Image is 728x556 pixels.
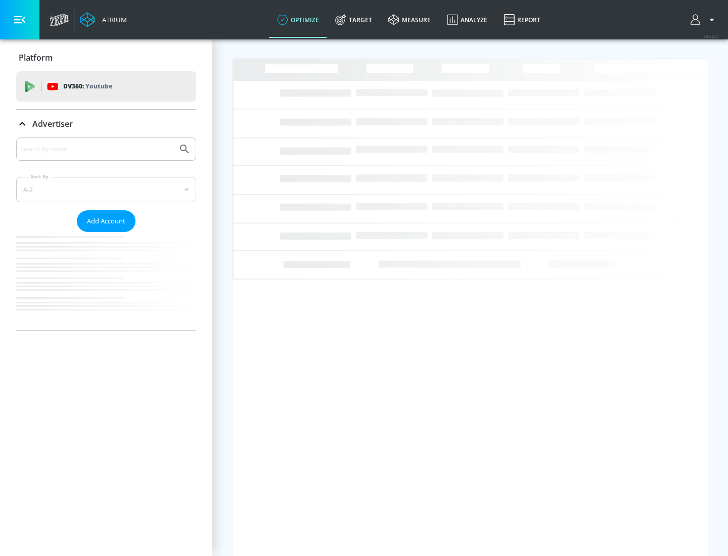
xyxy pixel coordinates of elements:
a: measure [380,2,439,38]
a: Analyze [439,2,495,38]
p: DV360: [63,81,112,92]
button: Add Account [77,210,135,232]
p: Advertiser [32,118,73,129]
span: Add Account [87,215,125,227]
div: Advertiser [16,110,196,138]
a: Report [495,2,549,38]
nav: list of Advertiser [16,232,196,330]
a: Target [327,2,380,38]
p: Youtube [85,81,112,91]
a: Atrium [80,12,127,27]
div: Platform [16,43,196,72]
label: Sort By [29,173,51,180]
a: optimize [269,2,327,38]
div: A-Z [16,177,196,202]
span: v 4.22.2 [704,33,718,39]
p: Platform [19,52,53,63]
div: Advertiser [16,137,196,330]
div: Atrium [98,15,127,24]
div: DV360: Youtube [16,71,196,102]
input: Search by name [20,143,173,156]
